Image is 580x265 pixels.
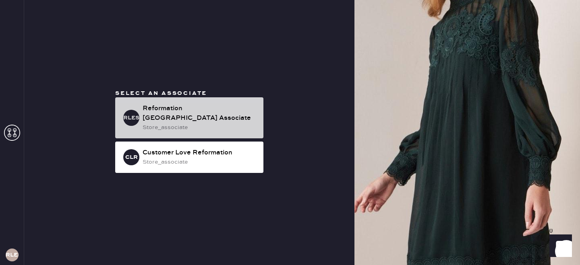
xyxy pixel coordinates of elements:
[542,229,576,263] iframe: Front Chat
[143,148,257,158] div: Customer Love Reformation
[143,123,257,132] div: store_associate
[6,252,19,258] h3: RLES
[143,158,257,166] div: store_associate
[123,115,139,121] h3: RLESA
[115,90,207,97] span: Select an associate
[125,154,138,160] h3: CLR
[143,104,257,123] div: Reformation [GEOGRAPHIC_DATA] Associate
